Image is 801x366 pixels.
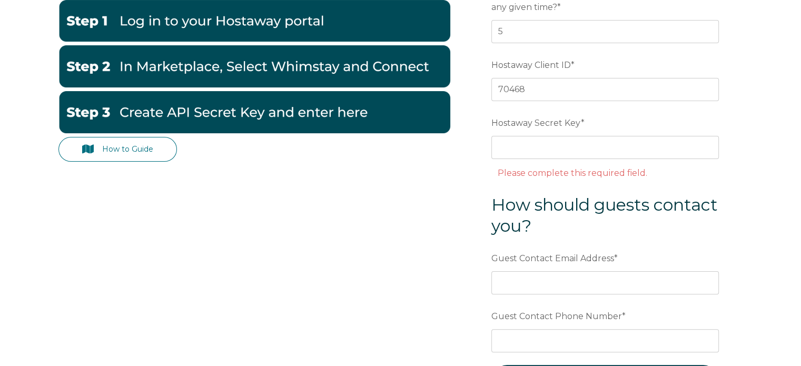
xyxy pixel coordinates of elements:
[491,308,622,324] span: Guest Contact Phone Number
[491,194,718,236] span: How should guests contact you?
[491,115,581,131] span: Hostaway Secret Key
[58,91,450,133] img: Hostaway3-1
[491,250,614,266] span: Guest Contact Email Address
[497,168,647,178] label: Please complete this required field.
[58,137,177,162] a: How to Guide
[491,57,571,73] span: Hostaway Client ID
[58,45,450,87] img: Hostaway2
